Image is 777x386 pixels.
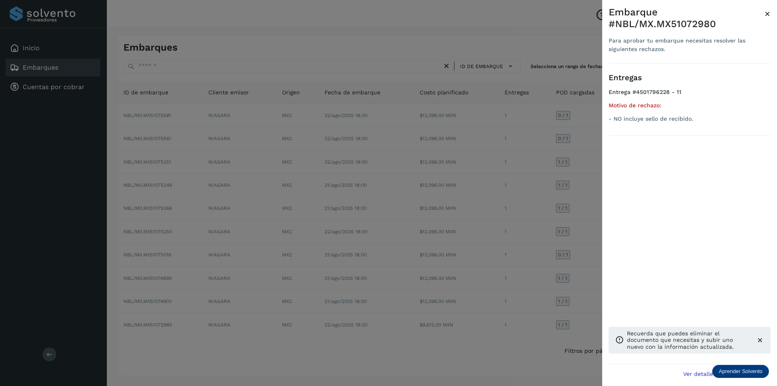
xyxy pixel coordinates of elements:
[609,36,764,53] div: Para aprobar tu embarque necesitas resolver las siguientes rechazos.
[678,365,771,383] button: Ver detalle de embarque
[683,371,752,377] span: Ver detalle de embarque
[609,6,764,30] div: Embarque #NBL/MX.MX51072980
[719,368,762,375] p: Aprender Solvento
[764,8,771,19] span: ×
[627,330,749,350] p: Recuerda que puedes eliminar el documento que necesitas y subir uno nuevo con la información actu...
[609,102,771,109] h5: Motivo de rechazo:
[609,89,771,102] h4: Entrega #4501796228 - 11
[712,365,769,378] div: Aprender Solvento
[609,115,771,122] p: - NO incluye sello de recibido.
[609,73,771,83] h3: Entregas
[764,6,771,21] button: Close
